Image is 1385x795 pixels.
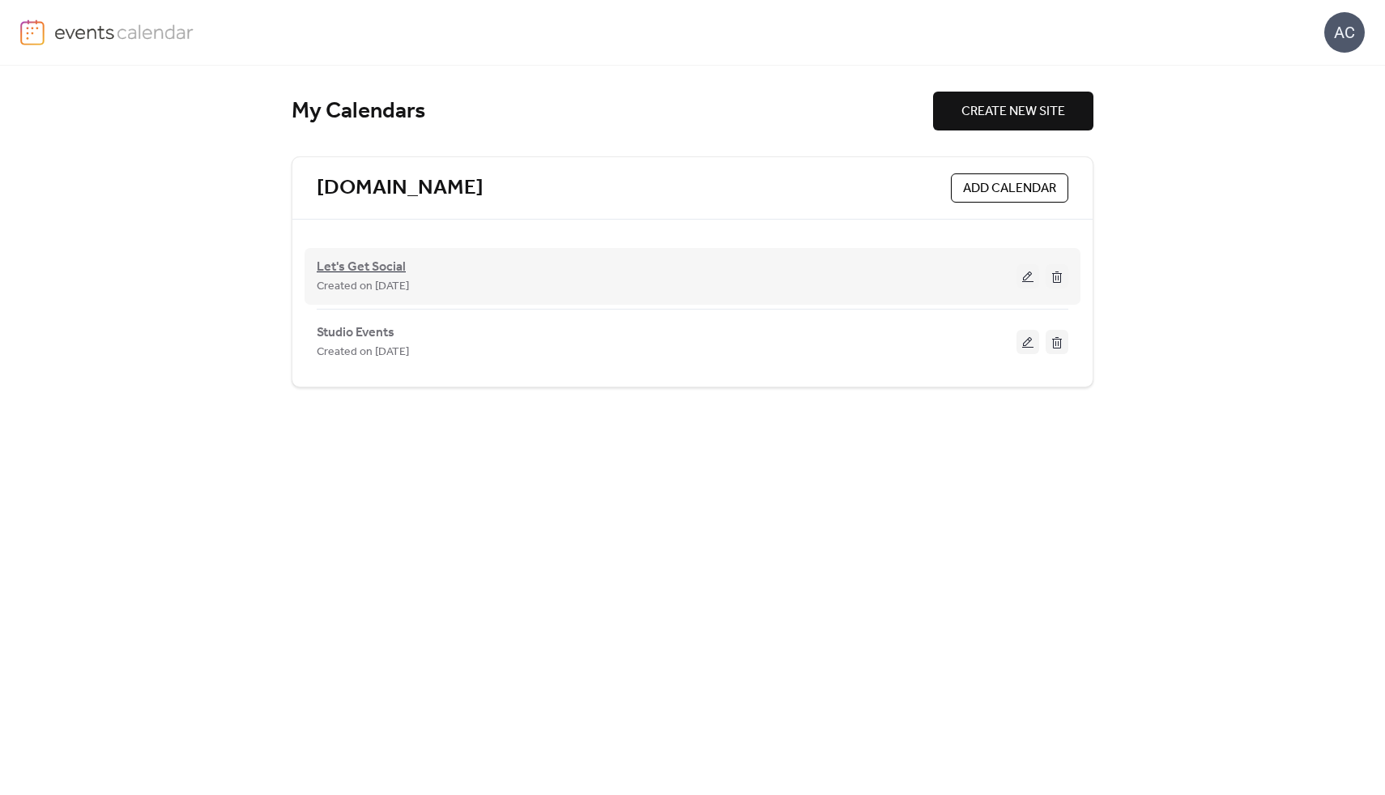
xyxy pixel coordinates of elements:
[317,328,394,337] a: Studio Events
[317,343,409,362] span: Created on [DATE]
[961,102,1065,122] span: CREATE NEW SITE
[292,97,933,126] div: My Calendars
[933,92,1093,130] button: CREATE NEW SITE
[317,323,394,343] span: Studio Events
[20,19,45,45] img: logo
[317,258,406,277] span: Let's Get Social
[951,173,1068,203] button: ADD CALENDAR
[54,19,194,44] img: logo-type
[963,179,1056,199] span: ADD CALENDAR
[317,175,484,202] a: [DOMAIN_NAME]
[317,263,406,272] a: Let's Get Social
[317,277,409,297] span: Created on [DATE]
[1324,12,1365,53] div: AC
